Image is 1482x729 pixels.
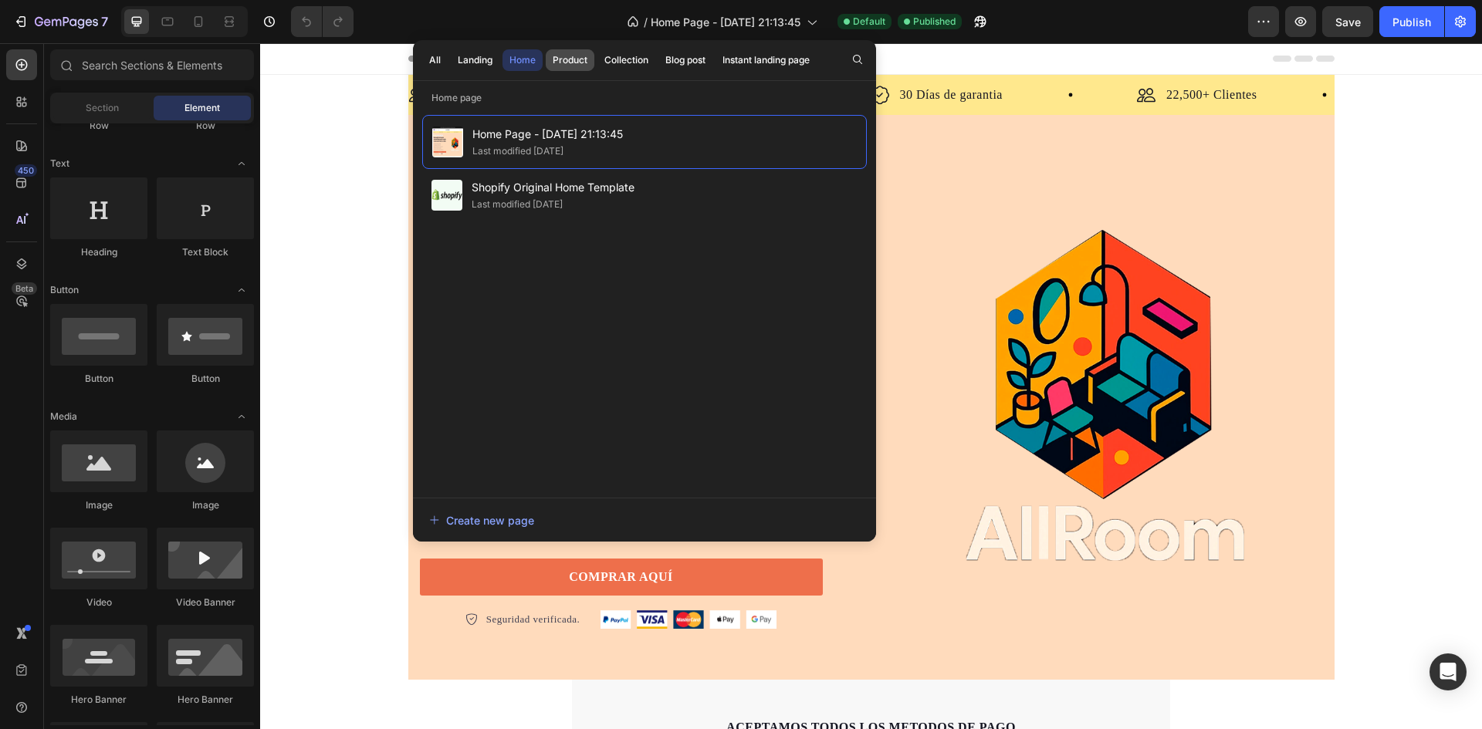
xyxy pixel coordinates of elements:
p: 7 [101,12,108,31]
img: gempages_581134028959122350-e914a33b-b636-42e4-a1ef-7d102951f2ae.png [623,144,1063,584]
div: Instant landing page [722,53,810,67]
button: Instant landing page [716,49,817,71]
button: Create new page [428,505,861,535]
p: ACEPTAMOS TODOS LOS METODOS DE PAGO [325,675,898,694]
div: Home [509,53,536,67]
div: Product [553,53,587,67]
button: All [422,49,448,71]
span: Text [50,157,69,170]
span: Published [913,15,956,29]
span: Home Page - [DATE] 21:13:45 [472,125,623,143]
p: Seguridad verificada. [226,569,320,584]
button: Blog post [658,49,712,71]
div: Button [50,372,147,386]
div: Last modified [DATE] [472,197,563,212]
div: Collection [604,53,648,67]
button: Save [1322,6,1373,37]
span: Home Page - [DATE] 21:13:45 [651,14,800,30]
div: Text Block [157,245,254,259]
button: Collection [597,49,655,71]
span: Section [86,101,119,115]
div: Row [50,119,147,133]
iframe: Design area [260,43,1482,729]
div: Blog post [665,53,705,67]
span: Toggle open [229,151,254,176]
div: Publish [1392,14,1431,30]
button: 7 [6,6,115,37]
div: Video Banner [157,596,254,609]
button: Publish [1379,6,1444,37]
div: Button [157,372,254,386]
button: Product [546,49,594,71]
input: Search Sections & Elements [50,49,254,80]
div: Open Intercom Messenger [1430,653,1467,690]
span: Element [184,101,220,115]
img: 495611768014373769-47762bdc-c92b-46d1-973d-50401e2847fe.png [340,567,516,586]
div: Hero Banner [157,693,254,707]
div: Create new page [429,512,534,528]
div: All [429,53,441,67]
div: Landing [458,53,492,67]
span: / [644,14,648,30]
span: Save [1335,15,1361,29]
span: Media [50,410,77,424]
div: Beta [12,282,37,295]
div: 450 [15,164,37,177]
div: Hero Banner [50,693,147,707]
div: Image [50,498,147,512]
span: Shopify Original Home Template [472,178,634,197]
div: Row [157,119,254,133]
button: Landing [451,49,499,71]
p: Home page [413,90,876,106]
div: Heading [50,245,147,259]
div: Undo/Redo [291,6,354,37]
span: Button [50,283,79,297]
button: Home [502,49,543,71]
span: Toggle open [229,404,254,429]
strong: COMPRAR AQUÍ [309,527,412,540]
div: Last modified [DATE] [472,143,563,159]
span: Default [853,15,885,29]
span: Toggle open [229,278,254,302]
div: Image [157,498,254,512]
div: Video [50,596,147,609]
